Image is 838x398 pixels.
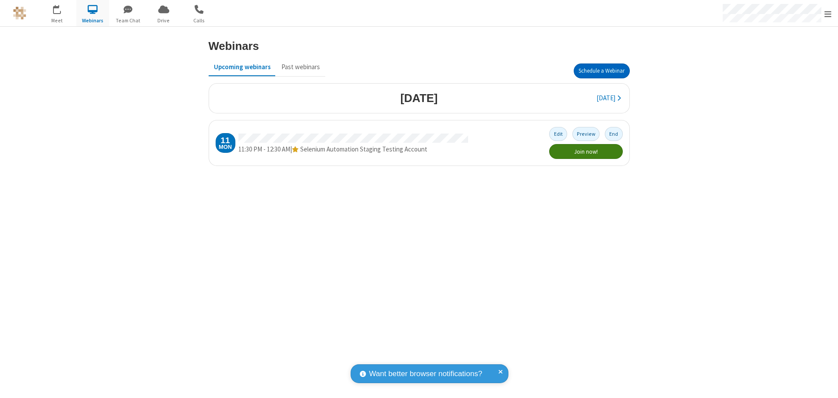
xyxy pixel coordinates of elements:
[59,5,65,11] div: 2
[276,59,325,75] button: Past webinars
[209,59,276,75] button: Upcoming webinars
[220,136,230,144] div: 11
[605,127,623,141] button: End
[216,133,235,153] div: Monday, August 11, 2025 11:30 PM
[238,144,468,155] div: |
[76,17,109,25] span: Webinars
[209,40,259,52] h3: Webinars
[549,144,622,159] button: Join now!
[574,63,630,78] button: Schedule a Webinar
[591,90,626,107] button: [DATE]
[13,7,26,20] img: QA Selenium DO NOT DELETE OR CHANGE
[147,17,180,25] span: Drive
[183,17,216,25] span: Calls
[572,127,600,141] button: Preview
[219,144,232,150] div: Mon
[549,127,567,141] button: Edit
[238,145,290,153] span: 11:30 PM - 12:30 AM
[300,145,427,153] span: Selenium Automation Staging Testing Account
[597,94,615,102] span: [DATE]
[41,17,74,25] span: Meet
[400,92,437,104] h3: [DATE]
[112,17,145,25] span: Team Chat
[369,368,482,380] span: Want better browser notifications?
